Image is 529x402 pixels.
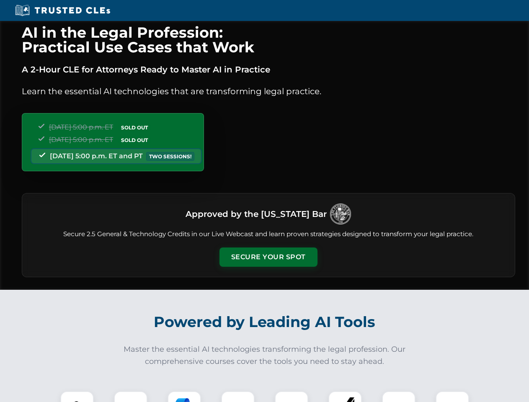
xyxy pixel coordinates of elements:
img: Trusted CLEs [13,4,113,17]
p: A 2-Hour CLE for Attorneys Ready to Master AI in Practice [22,63,515,76]
button: Secure Your Spot [219,247,317,267]
p: Secure 2.5 General & Technology Credits in our Live Webcast and learn proven strategies designed ... [32,229,505,239]
span: [DATE] 5:00 p.m. ET [49,136,113,144]
span: [DATE] 5:00 p.m. ET [49,123,113,131]
h3: Approved by the [US_STATE] Bar [186,206,327,222]
p: Master the essential AI technologies transforming the legal profession. Our comprehensive courses... [118,343,411,368]
p: Learn the essential AI technologies that are transforming legal practice. [22,85,515,98]
img: Logo [330,204,351,224]
h2: Powered by Leading AI Tools [33,307,497,337]
span: SOLD OUT [118,136,151,144]
span: SOLD OUT [118,123,151,132]
h1: AI in the Legal Profession: Practical Use Cases that Work [22,25,515,54]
